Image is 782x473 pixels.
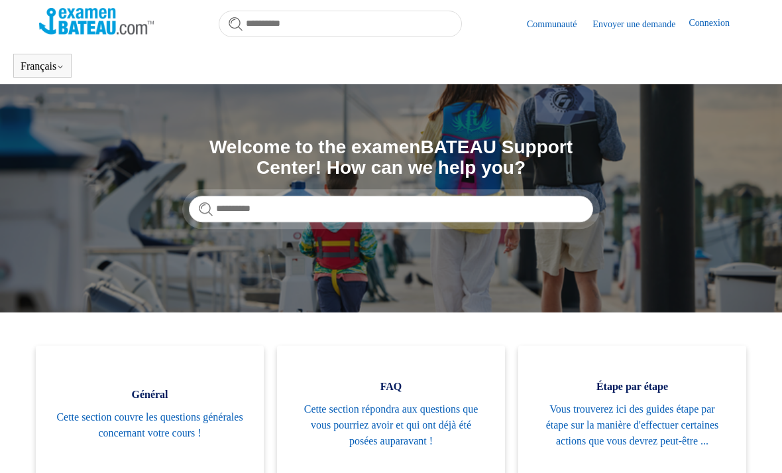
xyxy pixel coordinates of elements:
[689,16,743,32] a: Connexion
[56,387,244,403] span: Général
[538,379,726,395] span: Étape par étape
[592,17,689,31] a: Envoyer une demande
[189,196,593,222] input: Rechercher
[738,429,772,463] div: Live chat
[297,379,485,395] span: FAQ
[56,409,244,441] span: Cette section couvre les questions générales concernant votre cours !
[21,60,64,72] button: Français
[189,137,593,178] h1: Welcome to the examenBATEAU Support Center! How can we help you?
[538,401,726,449] span: Vous trouverez ici des guides étape par étape sur la manière d'effectuer certaines actions que vo...
[527,17,590,31] a: Communauté
[39,8,154,34] img: Page d’accueil du Centre d’aide Examen Bateau
[219,11,462,37] input: Rechercher
[297,401,485,449] span: Cette section répondra aux questions que vous pourriez avoir et qui ont déjà été posées auparavant !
